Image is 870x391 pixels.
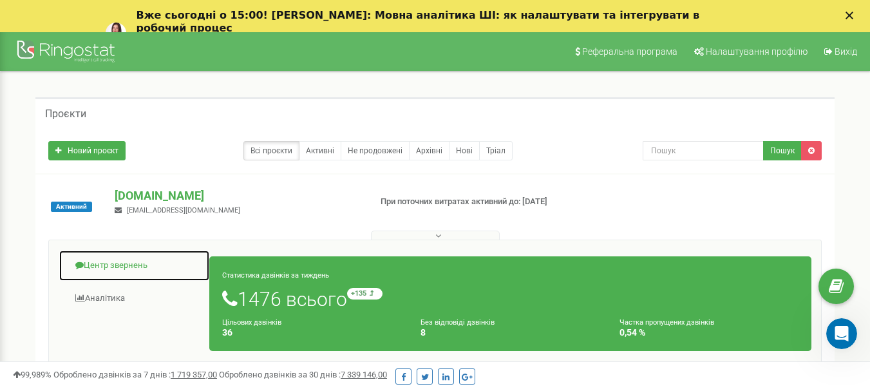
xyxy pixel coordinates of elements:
p: При поточних витратах активний до: [DATE] [381,196,560,208]
a: Вихід [816,32,864,71]
h4: 8 [421,328,600,338]
small: Статистика дзвінків за тиждень [222,271,329,280]
u: 1 719 357,00 [171,370,217,379]
span: Реферальна програма [582,46,677,57]
a: Всі проєкти [243,141,299,160]
small: Без відповіді дзвінків [421,318,495,327]
a: Реферальна програма [567,32,684,71]
input: Пошук [643,141,764,160]
h1: 1476 всього [222,288,799,310]
a: Новий проєкт [48,141,126,160]
span: Оброблено дзвінків за 7 днів : [53,370,217,379]
a: Активні [299,141,341,160]
small: +135 [347,288,383,300]
a: Налаштування профілю [686,32,814,71]
span: [EMAIL_ADDRESS][DOMAIN_NAME] [127,206,240,215]
iframe: Intercom live chat [826,318,857,349]
span: 99,989% [13,370,52,379]
small: Цільових дзвінків [222,318,281,327]
h4: 36 [222,328,401,338]
u: 7 339 146,00 [341,370,387,379]
h5: Проєкти [45,108,86,120]
a: Тріал [479,141,513,160]
a: Не продовжені [341,141,410,160]
img: Profile image for Yuliia [106,23,126,43]
a: Аналiтика [59,283,210,314]
div: Закрыть [846,12,858,19]
small: Частка пропущених дзвінків [619,318,714,327]
span: Оброблено дзвінків за 30 днів : [219,370,387,379]
span: Налаштування профілю [706,46,808,57]
a: Центр звернень [59,250,210,281]
a: Архівні [409,141,449,160]
a: Нові [449,141,480,160]
p: [DOMAIN_NAME] [115,187,359,204]
span: Активний [51,202,92,212]
span: Вихід [835,46,857,57]
button: Пошук [763,141,802,160]
h4: 0,54 % [619,328,799,338]
b: Вже сьогодні о 15:00! [PERSON_NAME]: Мовна аналітика ШІ: як налаштувати та інтегрувати в робочий ... [137,9,700,34]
